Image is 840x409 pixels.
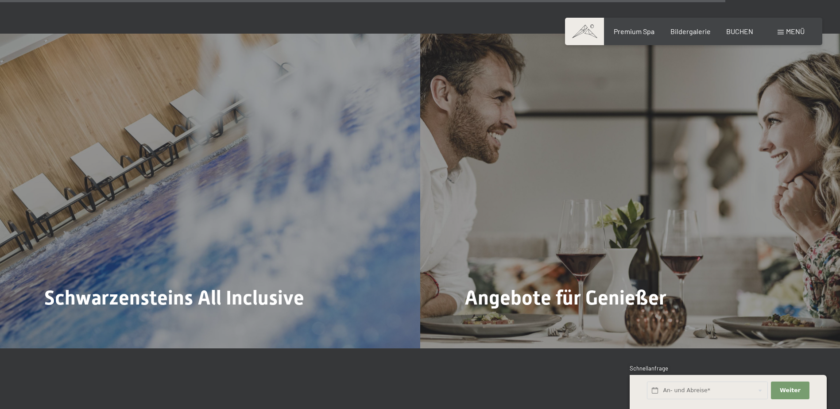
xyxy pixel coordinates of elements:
span: Weiter [780,386,801,394]
a: Premium Spa [614,27,654,35]
button: Weiter [771,382,809,400]
span: Schnellanfrage [630,365,668,372]
span: Menü [786,27,805,35]
a: Bildergalerie [670,27,711,35]
span: Angebote für Genießer [465,286,666,309]
span: Schwarzensteins All Inclusive [44,286,304,309]
a: BUCHEN [726,27,753,35]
